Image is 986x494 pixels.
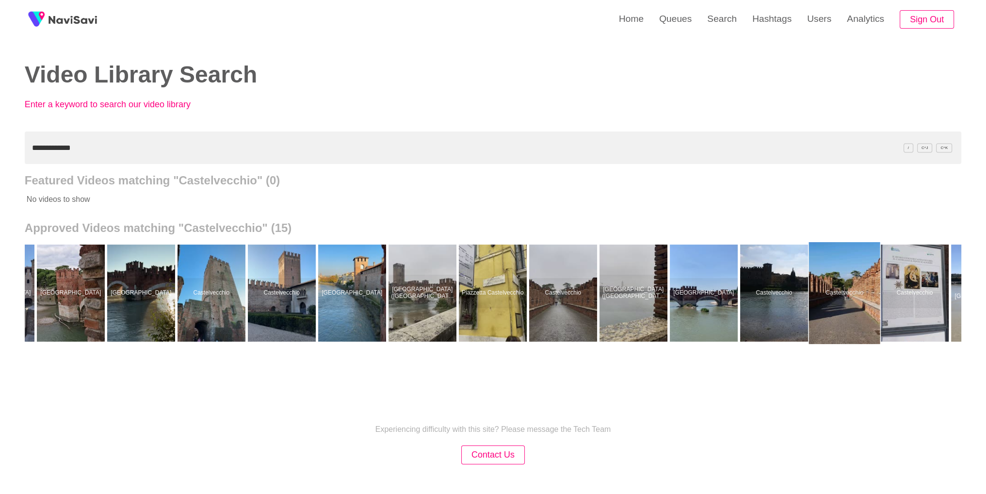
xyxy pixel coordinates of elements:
[25,187,868,212] p: No videos to show
[388,245,459,342] a: [GEOGRAPHIC_DATA] ([GEOGRAPHIC_DATA])Ponte di Castelvecchio (Ponte Scaligero)
[107,245,178,342] a: [GEOGRAPHIC_DATA]Ponte di Castelvecchio
[318,245,388,342] a: [GEOGRAPHIC_DATA]Ponte di Castelvecchio
[459,245,529,342] a: Piazzetta CastelvecchioPiazzetta Castelvecchio
[900,10,954,29] button: Sign Out
[25,221,961,235] h2: Approved Videos matching "Castelvecchio" (15)
[48,15,97,24] img: fireSpot
[37,245,107,342] a: [GEOGRAPHIC_DATA]Castelvecchio Museum
[375,425,611,434] p: Experiencing difficulty with this site? Please message the Tech Team
[936,143,952,152] span: C^K
[248,245,318,342] a: CastelvecchioCastelvecchio
[25,174,961,187] h2: Featured Videos matching "Castelvecchio" (0)
[461,451,525,459] a: Contact Us
[461,445,525,464] button: Contact Us
[24,7,48,32] img: fireSpot
[599,245,670,342] a: [GEOGRAPHIC_DATA] ([GEOGRAPHIC_DATA])Ponte di Castelvecchio (ponte scaligero)
[25,99,238,110] p: Enter a keyword to search our video library
[740,245,810,342] a: CastelvecchioCastelvecchio
[25,62,479,88] h2: Video Library Search
[810,245,881,342] a: CastelvecchioCastelvecchio
[178,245,248,342] a: CastelvecchioCastelvecchio
[670,245,740,342] a: [GEOGRAPHIC_DATA]Castelvecchio Bridge
[917,143,933,152] span: C^J
[529,245,599,342] a: CastelvecchioCastelvecchio
[904,143,913,152] span: /
[881,245,951,342] a: CastelvecchioCastelvecchio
